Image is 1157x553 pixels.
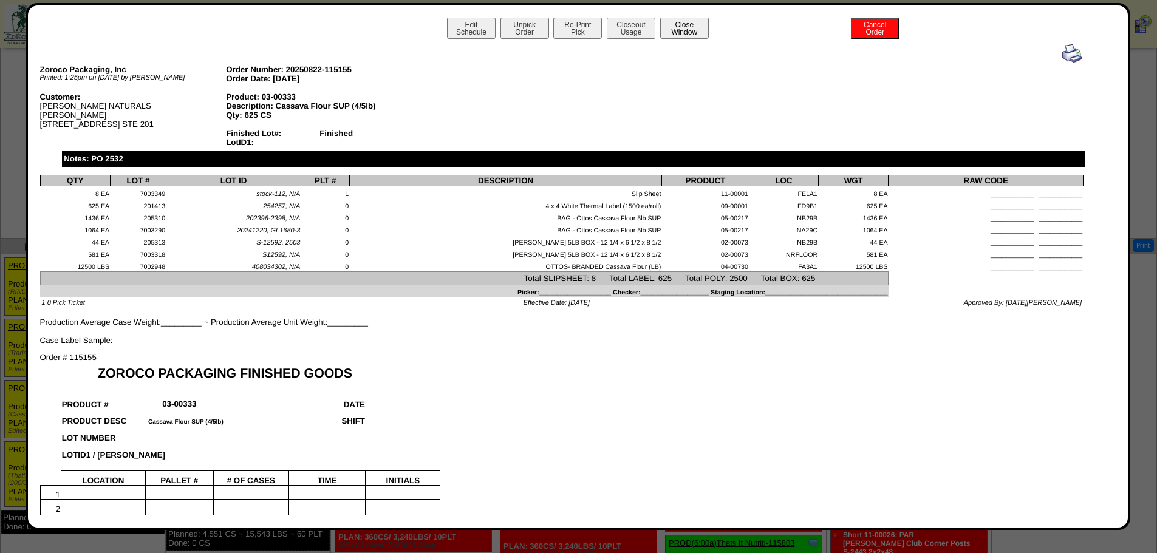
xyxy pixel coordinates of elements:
[662,259,749,271] td: 04-00730
[110,175,166,186] th: LOT #
[246,215,300,222] span: 202396-2398, N/A
[110,186,166,198] td: 7003349
[447,18,496,39] button: EditSchedule
[818,186,888,198] td: 8 EA
[301,247,350,259] td: 0
[40,259,110,271] td: 12500 LBS
[301,198,350,211] td: 0
[818,175,888,186] th: WGT
[62,151,1085,167] div: Notes: PO 2532
[889,198,1084,211] td: ____________ ____________
[301,223,350,235] td: 0
[749,235,818,247] td: NB29B
[61,470,146,486] td: LOCATION
[40,175,110,186] th: QTY
[256,239,300,246] span: S-12592, 2503
[662,235,749,247] td: 02-00073
[301,186,350,198] td: 1
[662,186,749,198] td: 11-00001
[40,92,227,129] div: [PERSON_NAME] NATURALS [PERSON_NAME] [STREET_ADDRESS] STE 201
[61,443,146,460] td: LOTID1 / [PERSON_NAME]
[40,223,110,235] td: 1064 EA
[110,247,166,259] td: 7003318
[301,259,350,271] td: 0
[889,175,1084,186] th: RAW CODE
[40,272,889,285] td: Total SLIPSHEET: 8 Total LABEL: 625 Total POLY: 2500 Total BOX: 625
[662,198,749,211] td: 09-00001
[40,92,227,101] div: Customer:
[662,223,749,235] td: 05-00217
[40,500,61,514] td: 2
[226,110,412,120] div: Qty: 625 CS
[40,198,110,211] td: 625 EA
[350,259,662,271] td: OTTOS- BRANDED Cassava Flour (LB)
[818,198,888,211] td: 625 EA
[660,18,709,39] button: CloseWindow
[749,211,818,223] td: NB29B
[749,186,818,198] td: FE1A1
[145,470,213,486] td: PALLET #
[350,223,662,235] td: BAG - Ottos Cassava Flour 5lb SUP
[749,223,818,235] td: NA29C
[818,247,888,259] td: 581 EA
[749,175,818,186] th: LOC
[366,470,440,486] td: INITIALS
[350,235,662,247] td: [PERSON_NAME] 5LB BOX - 12 1/4 x 6 1/2 x 8 1/2
[40,186,110,198] td: 8 EA
[40,211,110,223] td: 1436 EA
[40,65,227,74] div: Zoroco Packaging, Inc
[350,175,662,186] th: DESCRIPTION
[166,175,301,186] th: LOT ID
[350,247,662,259] td: [PERSON_NAME] 5LB BOX - 12 1/4 x 6 1/2 x 8 1/2
[40,486,61,500] td: 1
[749,198,818,211] td: FD9B1
[659,27,710,36] a: CloseWindow
[42,299,85,307] span: 1.0 Pick Ticket
[288,470,366,486] td: TIME
[110,198,166,211] td: 201413
[662,211,749,223] td: 05-00217
[500,18,549,39] button: UnpickOrder
[301,235,350,247] td: 0
[553,18,602,39] button: Re-PrintPick
[818,223,888,235] td: 1064 EA
[301,211,350,223] td: 0
[524,299,590,307] span: Effective Date: [DATE]
[226,74,412,83] div: Order Date: [DATE]
[964,299,1082,307] span: Approved By: [DATE][PERSON_NAME]
[226,92,412,101] div: Product: 03-00333
[607,18,655,39] button: CloseoutUsage
[818,259,888,271] td: 12500 LBS
[226,65,412,74] div: Order Number: 20250822-115155
[61,362,440,381] td: ZOROCO PACKAGING FINISHED GOODS
[61,426,146,443] td: LOT NUMBER
[110,223,166,235] td: 7003290
[818,235,888,247] td: 44 EA
[889,235,1084,247] td: ____________ ____________
[263,203,300,210] span: 254257, N/A
[110,211,166,223] td: 205310
[1062,44,1082,63] img: print.gif
[662,247,749,259] td: 02-00073
[40,235,110,247] td: 44 EA
[40,247,110,259] td: 581 EA
[889,211,1084,223] td: ____________ ____________
[889,259,1084,271] td: ____________ ____________
[226,101,412,110] div: Description: Cassava Flour SUP (4/5lb)
[61,409,146,426] td: PRODUCT DESC
[301,175,350,186] th: PLT #
[110,259,166,271] td: 7002948
[749,247,818,259] td: NRFLOOR
[252,263,301,271] span: 408034302, N/A
[61,392,146,409] td: PRODUCT #
[889,223,1084,235] td: ____________ ____________
[350,198,662,211] td: 4 x 4 White Thermal Label (1500 ea/roll)
[288,392,366,409] td: DATE
[226,129,412,147] div: Finished Lot#:_______ Finished LotID1:_______
[889,186,1084,198] td: ____________ ____________
[749,259,818,271] td: FA3A1
[40,44,1084,345] div: Production Average Case Weight:_________ ~ Production Average Unit Weight:_________ Case Label Sa...
[110,235,166,247] td: 205313
[145,392,213,409] td: 03-00333
[889,247,1084,259] td: ____________ ____________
